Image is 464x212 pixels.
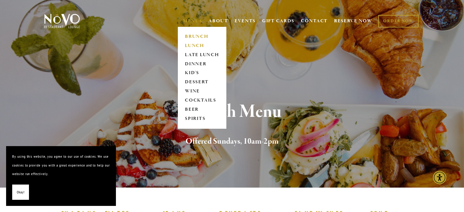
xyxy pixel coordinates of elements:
[183,50,221,59] a: LATE LUNCH
[183,18,202,24] a: MENUS
[17,188,24,197] span: Okay!
[183,96,221,105] a: COCKTAILS
[12,185,29,200] button: Okay!
[54,102,410,122] h1: Brunch Menu
[433,171,446,184] div: Accessibility Menu
[183,114,221,124] a: SPIRITS
[235,18,256,24] a: EVENTS
[183,41,221,50] a: LUNCH
[6,146,116,206] section: Cookie banner
[208,18,228,24] a: ABOUT
[334,15,372,27] a: RESERVE NOW
[262,15,294,27] a: GIFT CARDS
[183,32,221,41] a: BRUNCH
[43,13,81,29] img: Novo Restaurant &amp; Lounge
[183,69,221,78] a: KID'S
[183,78,221,87] a: DESSERT
[12,152,110,178] p: By using this website, you agree to our use of cookies. We use cookies to provide you with a grea...
[54,135,410,148] h2: Offered Sundays, 10am-2pm
[183,105,221,114] a: BEER
[183,87,221,96] a: WINE
[183,59,221,69] a: DINNER
[301,15,328,27] a: CONTACT
[378,15,418,27] a: ORDER NOW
